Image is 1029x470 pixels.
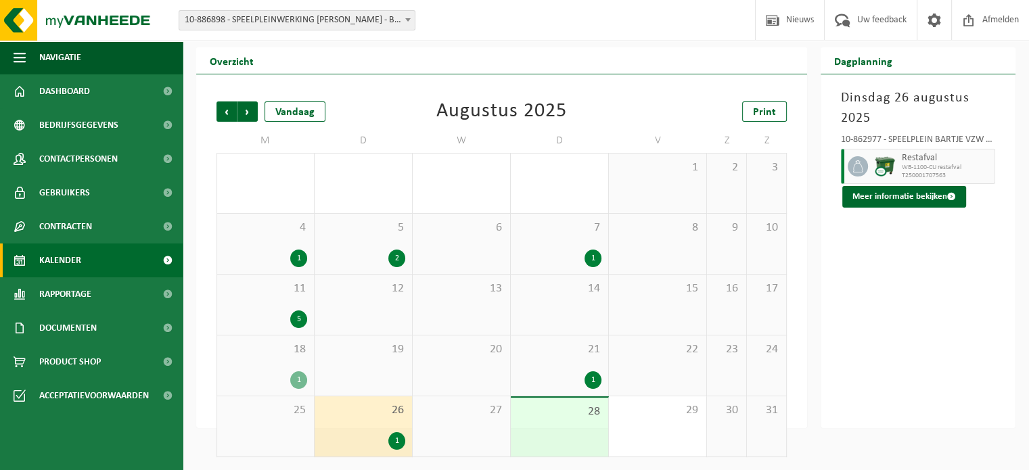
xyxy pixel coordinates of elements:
[39,345,101,379] span: Product Shop
[754,220,779,235] span: 10
[841,135,995,149] div: 10-862977 - SPEELPLEIN BARTJE VZW - BEVEREN-WAAS
[321,342,405,357] span: 19
[518,281,601,296] span: 14
[754,160,779,175] span: 3
[224,281,307,296] span: 11
[290,371,307,389] div: 1
[714,160,739,175] span: 2
[321,281,405,296] span: 12
[585,371,601,389] div: 1
[821,47,906,74] h2: Dagplanning
[39,210,92,243] span: Contracten
[419,220,503,235] span: 6
[518,220,601,235] span: 7
[753,107,776,118] span: Print
[388,250,405,267] div: 2
[290,250,307,267] div: 1
[179,11,415,30] span: 10-886898 - SPEELPLEINWERKING BARTJE VZW - BEVEREN-WAAS
[714,403,739,418] span: 30
[616,342,700,357] span: 22
[290,310,307,328] div: 5
[707,128,747,153] td: Z
[39,176,90,210] span: Gebruikers
[842,186,966,208] button: Meer informatie bekijken
[714,220,739,235] span: 9
[39,379,149,413] span: Acceptatievoorwaarden
[902,172,991,180] span: T250001707563
[39,41,81,74] span: Navigatie
[616,403,700,418] span: 29
[518,404,601,419] span: 28
[754,403,779,418] span: 31
[196,47,267,74] h2: Overzicht
[224,220,307,235] span: 4
[616,220,700,235] span: 8
[388,432,405,450] div: 1
[436,101,567,122] div: Augustus 2025
[39,142,118,176] span: Contactpersonen
[518,342,601,357] span: 21
[841,88,995,128] h3: Dinsdag 26 augustus 2025
[216,128,315,153] td: M
[742,101,787,122] a: Print
[875,156,895,177] img: WB-1100-CU
[419,281,503,296] span: 13
[265,101,325,122] div: Vandaag
[511,128,609,153] td: D
[616,281,700,296] span: 15
[714,342,739,357] span: 23
[902,153,991,164] span: Restafval
[609,128,707,153] td: V
[754,342,779,357] span: 24
[224,403,307,418] span: 25
[616,160,700,175] span: 1
[39,108,118,142] span: Bedrijfsgegevens
[419,342,503,357] span: 20
[714,281,739,296] span: 16
[39,311,97,345] span: Documenten
[747,128,787,153] td: Z
[321,220,405,235] span: 5
[224,342,307,357] span: 18
[902,164,991,172] span: WB-1100-CU restafval
[39,277,91,311] span: Rapportage
[39,243,81,277] span: Kalender
[321,403,405,418] span: 26
[179,10,415,30] span: 10-886898 - SPEELPLEINWERKING BARTJE VZW - BEVEREN-WAAS
[419,403,503,418] span: 27
[754,281,779,296] span: 17
[216,101,237,122] span: Vorige
[413,128,511,153] td: W
[585,250,601,267] div: 1
[39,74,90,108] span: Dashboard
[315,128,413,153] td: D
[237,101,258,122] span: Volgende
